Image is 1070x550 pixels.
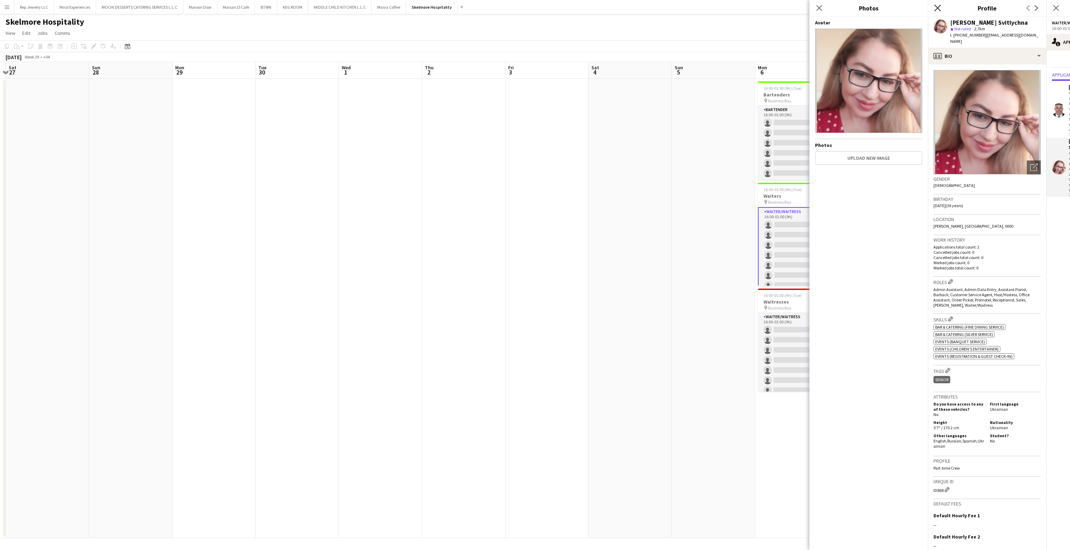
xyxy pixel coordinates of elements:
[935,346,999,352] span: Events (Children's entertainer)
[425,64,434,71] span: Thu
[20,29,33,38] a: Edit
[933,522,1041,528] div: --
[255,0,277,14] button: BTWN
[990,433,1041,438] h5: Student?
[990,420,1041,425] h5: Nationality
[258,64,266,71] span: Tue
[933,70,1041,174] img: Crew avatar or photo
[950,32,1038,44] span: | [EMAIL_ADDRESS][DOMAIN_NAME]
[933,543,1041,549] div: --
[972,26,986,31] span: 3.7km
[933,534,980,540] h3: Default Hourly Fee 2
[933,237,1041,243] h3: Work history
[37,30,48,36] span: Jobs
[3,29,18,38] a: View
[217,0,255,14] button: Maisan15 Cafe
[928,48,1046,64] div: Bio
[990,438,995,443] span: No
[758,183,836,286] app-job-card: 16:00-01:00 (9h) (Tue)0/17Waiters Business Bay1 RoleWaiter/Waitress2A0/1716:00-01:00 (9h)
[933,512,980,519] h3: Default Hourly Fee 1
[935,339,985,344] span: Events (Banquet Service)
[933,223,1013,229] span: [PERSON_NAME], [GEOGRAPHIC_DATA], 0000
[933,265,1041,270] p: Worked jobs total count: 0
[591,64,599,71] span: Sat
[933,465,1041,471] p: Part-time Crew
[933,287,1030,308] span: Admin Assistant, Admin Data Entry, Assistant Florist, Barback, Customer Service Agent, Host/Hoste...
[675,64,683,71] span: Sun
[508,64,514,71] span: Fri
[768,98,791,103] span: Business Bay
[933,260,1041,265] p: Worked jobs count: 0
[935,332,993,337] span: Bar & Catering (Silver service)
[22,30,30,36] span: Edit
[507,68,514,76] span: 3
[954,26,971,31] span: Not rated
[758,313,836,498] app-card-role: Waiter/Waitress2A0/1716:00-01:00 (9h)
[933,394,1041,400] h3: Attributes
[933,255,1041,260] p: Cancelled jobs total count: 0
[928,3,1046,13] h3: Profile
[34,29,51,38] a: Jobs
[933,401,984,412] h5: Do you have access to any of these vehicles?
[933,196,1041,202] h3: Birthday
[175,64,184,71] span: Mon
[92,64,100,71] span: Sun
[308,0,372,14] button: MIDDLE CHILD KITCHEN L.L.C
[763,293,802,298] span: 16:00-01:00 (9h) (Tue)
[933,183,975,188] span: [DEMOGRAPHIC_DATA]
[758,193,836,199] h3: Waiters
[341,68,351,76] span: 1
[6,30,15,36] span: View
[933,486,1041,493] div: ID868
[257,68,266,76] span: 30
[815,29,922,133] img: Crew avatar
[6,17,84,27] h1: Skelmore Hospitality
[815,19,922,26] h4: Avatar
[933,315,1041,323] h3: Skills
[758,106,836,180] app-card-role: Bartender0/616:00-01:00 (9h)
[933,438,947,443] span: English ,
[768,199,791,205] span: Business Bay
[933,244,1041,250] p: Applications total count: 2
[674,68,683,76] span: 5
[933,216,1041,222] h3: Location
[1027,160,1041,174] div: Open photos pop-in
[763,187,802,192] span: 16:00-01:00 (9h) (Tue)
[933,176,1041,182] h3: Gender
[768,305,791,311] span: Business Bay
[935,354,1013,359] span: Events (Registration & Guest Check-in)
[6,54,22,61] div: [DATE]
[763,86,802,91] span: 16:00-01:00 (9h) (Tue)
[9,64,16,71] span: Sat
[372,0,406,14] button: Masra Coffee
[933,501,1041,507] h3: Default fees
[933,420,984,425] h5: Height
[933,425,959,430] span: 5'7" / 170.2 cm
[43,54,50,60] div: +04
[14,0,54,14] button: Rep Jewelry LLC
[815,151,922,165] button: Upload new image
[91,68,100,76] span: 28
[990,407,1008,412] span: Ukrainian
[990,425,1008,430] span: Ukrainian
[815,142,922,148] h4: Photos
[757,68,767,76] span: 6
[933,250,1041,255] p: Cancelled jobs count: 0
[758,81,836,180] app-job-card: 16:00-01:00 (9h) (Tue)0/6Bartenders Business Bay1 RoleBartender0/616:00-01:00 (9h)
[342,64,351,71] span: Wed
[96,0,183,14] button: MOCHI DESSERTS CATERING SERVICES L.L.C
[277,0,308,14] button: KEG ROOM
[809,3,928,13] h3: Photos
[424,68,434,76] span: 2
[962,438,978,443] span: Spanish ,
[758,289,836,392] app-job-card: 16:00-01:00 (9h) (Tue)0/17Waitresses Business Bay1 RoleWaiter/Waitress2A0/1716:00-01:00 (9h)
[947,438,962,443] span: Russian ,
[935,324,1004,330] span: Bar & Catering (Fine Dining Service)
[950,32,986,38] span: t. [PHONE_NUMBER]
[590,68,599,76] span: 4
[8,68,16,76] span: 27
[55,30,70,36] span: Comms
